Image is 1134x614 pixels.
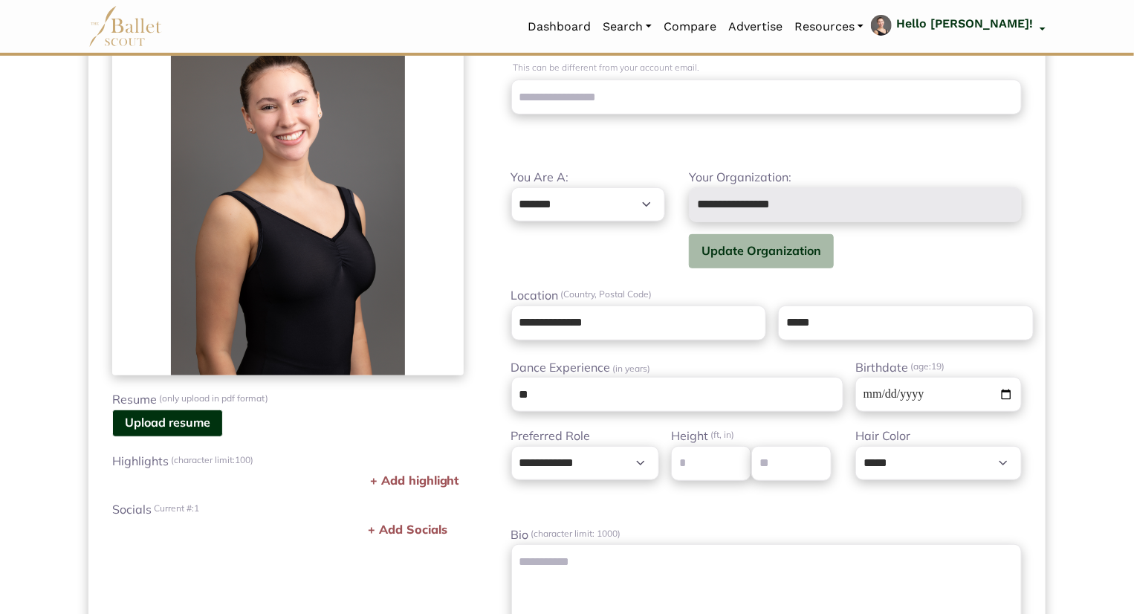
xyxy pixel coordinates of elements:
[112,24,464,375] img: 4e7fbc74-7d71-46e4-ab46-97e68254a8c5.img
[855,358,1022,378] label: Birthdate
[112,452,464,471] label: Highlights
[908,358,945,378] span: (age: )
[597,11,658,42] a: Search
[529,526,621,545] span: (character limit: 1000)
[499,286,1034,306] label: Location
[722,11,788,42] a: Advertise
[152,500,199,520] span: Current #:
[869,13,1046,39] a: profile picture Hello [PERSON_NAME]!
[366,471,464,491] button: + Add highlight
[871,15,892,46] img: profile picture
[658,11,722,42] a: Compare
[896,14,1033,33] p: Hello [PERSON_NAME]!
[112,390,464,410] label: Resume
[522,11,597,42] a: Dashboard
[855,427,1022,446] label: Hair Color
[511,358,651,378] span: Dance Experience
[112,410,223,437] button: Upload resume
[559,286,652,306] span: (Country, Postal Code)
[689,234,834,269] button: Update Organization
[611,363,651,374] span: (in years)
[169,452,253,471] span: (character limit:100)
[511,526,1022,545] label: Bio
[194,502,199,514] span: 1
[363,520,452,540] button: + Add Socials
[511,168,666,187] label: You Are A:
[671,427,832,446] label: Height
[689,168,1022,187] label: Your Organization:
[511,427,660,446] label: Preferred Role
[112,500,464,520] label: Socials
[511,59,1022,77] p: This can be different from your account email.
[157,390,268,410] span: (only upload in pdf format)
[931,361,942,372] span: 19
[708,427,734,446] span: (ft, in)
[788,11,869,42] a: Resources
